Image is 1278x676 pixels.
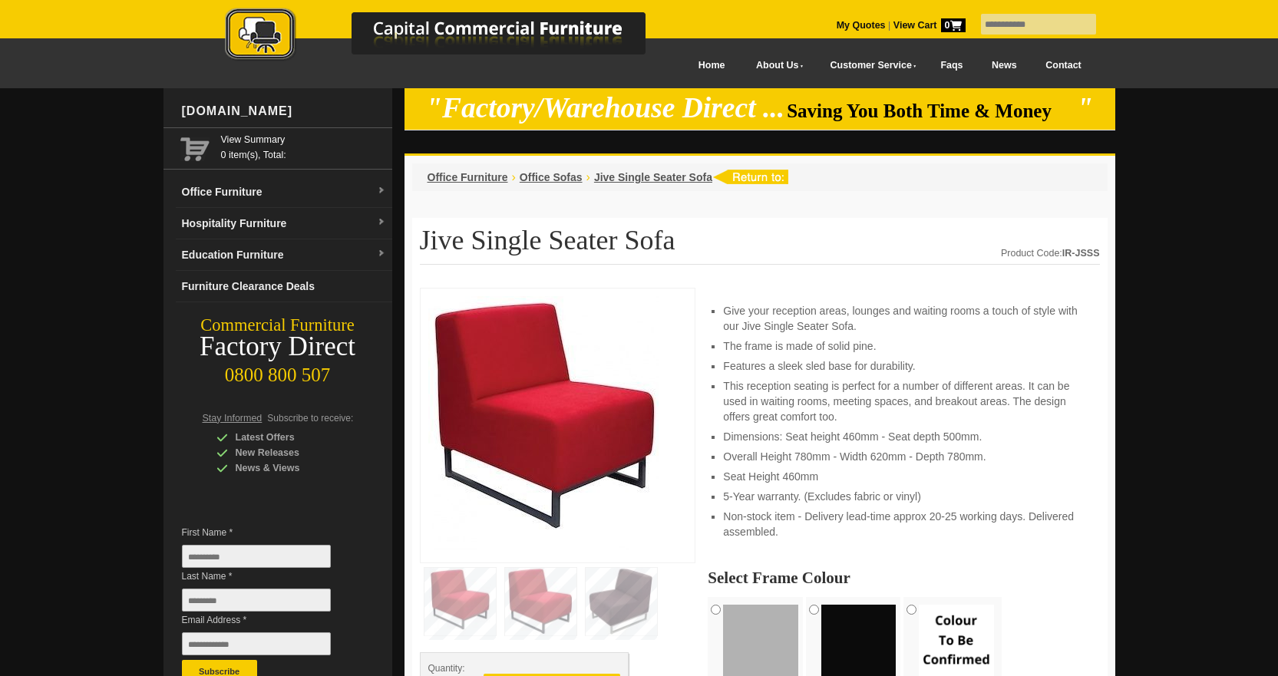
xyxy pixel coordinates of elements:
div: 0800 800 507 [163,357,392,386]
input: Email Address * [182,632,331,655]
div: Commercial Furniture [163,315,392,336]
a: News [977,48,1031,83]
input: Last Name * [182,589,331,612]
li: › [586,170,590,185]
div: Product Code: [1001,246,1100,261]
img: return to [712,170,788,184]
a: Capital Commercial Furniture Logo [183,8,720,68]
li: Non-stock item - Delivery lead-time approx 20-25 working days. Delivered assembled. [723,509,1084,539]
li: Overall Height 780mm - Width 620mm - Depth 780mm. [723,449,1084,464]
div: [DOMAIN_NAME] [176,88,392,134]
a: Customer Service [813,48,926,83]
span: First Name * [182,525,354,540]
a: Office Furniture [428,171,508,183]
li: This reception seating is perfect for a number of different areas. It can be used in waiting room... [723,378,1084,424]
a: Jive Single Seater Sofa [594,171,712,183]
li: Give your reception areas, lounges and waiting rooms a touch of style with our Jive Single Seater... [723,303,1084,334]
div: News & Views [216,460,362,476]
div: Latest Offers [216,430,362,445]
span: 0 item(s), Total: [221,132,386,160]
a: View Cart0 [890,20,965,31]
img: Jive Single Seater Sofa [428,296,659,550]
span: Stay Informed [203,413,263,424]
a: About Us [739,48,813,83]
li: Seat Height 460mm [723,469,1084,484]
span: Quantity: [428,663,465,674]
li: Dimensions: Seat height 460mm - Seat depth 500mm. [723,429,1084,444]
img: dropdown [377,186,386,196]
li: The frame is made of solid pine. [723,338,1084,354]
a: Hospitality Furnituredropdown [176,208,392,239]
img: dropdown [377,249,386,259]
a: View Summary [221,132,386,147]
strong: IR-JSSS [1062,248,1100,259]
li: 5-Year warranty. (Excludes fabric or vinyl) [723,489,1084,504]
a: My Quotes [837,20,886,31]
h1: Jive Single Seater Sofa [420,226,1100,265]
span: Email Address * [182,612,354,628]
a: Office Sofas [520,171,583,183]
span: 0 [941,18,966,32]
img: dropdown [377,218,386,227]
h2: Select Frame Colour [708,570,1099,585]
div: New Releases [216,445,362,460]
em: " [1077,92,1093,124]
em: "Factory/Warehouse Direct ... [426,92,784,124]
div: Factory Direct [163,336,392,358]
a: Furniture Clearance Deals [176,271,392,302]
span: Saving You Both Time & Money [787,101,1075,121]
a: Contact [1031,48,1095,83]
a: Office Furnituredropdown [176,176,392,208]
a: Education Furnituredropdown [176,239,392,271]
span: Subscribe to receive: [267,413,353,424]
span: Last Name * [182,569,354,584]
a: Faqs [926,48,978,83]
input: First Name * [182,545,331,568]
strong: View Cart [893,20,966,31]
li: › [512,170,516,185]
li: Features a sleek sled base for durability. [723,358,1084,374]
img: Capital Commercial Furniture Logo [183,8,720,64]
